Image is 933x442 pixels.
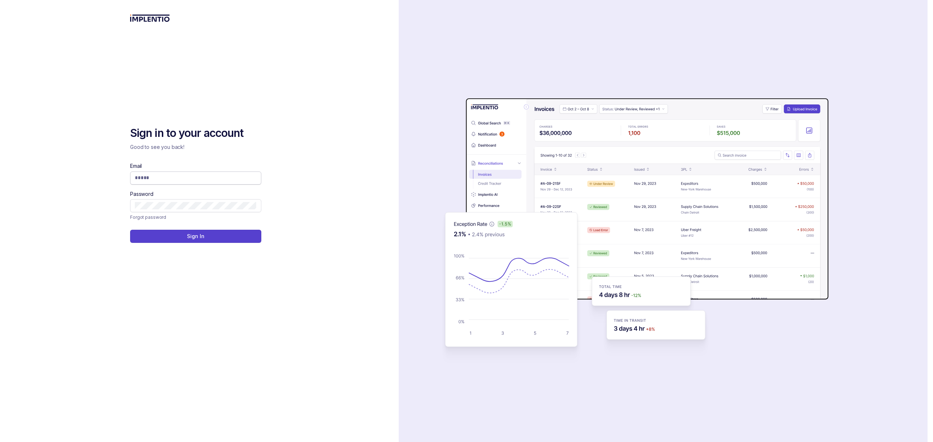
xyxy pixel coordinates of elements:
a: Link Forgot password [130,214,166,221]
p: Sign In [187,233,204,240]
img: logo [130,15,170,22]
button: Sign In [130,230,261,243]
h2: Sign in to your account [130,126,261,141]
p: Forgot password [130,214,166,221]
label: Password [130,190,153,198]
p: Good to see you back! [130,143,261,151]
label: Email [130,162,142,170]
img: signin-background.svg [419,75,831,367]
